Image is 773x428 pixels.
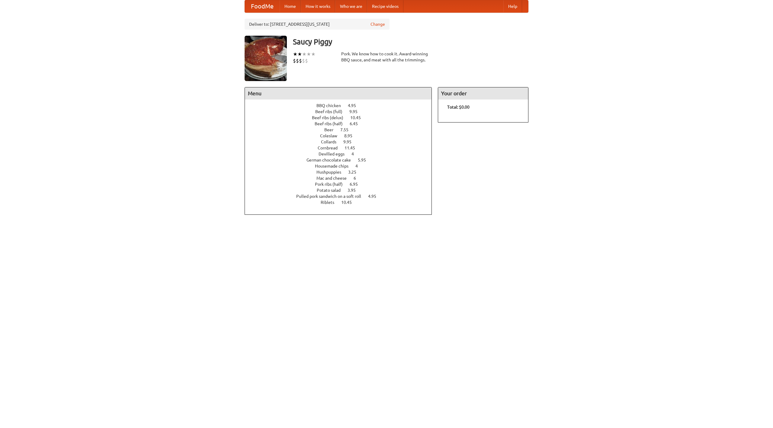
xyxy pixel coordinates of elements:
span: 7.55 [340,127,354,132]
span: 6.95 [350,182,364,187]
a: Hushpuppies 3.25 [316,170,367,175]
h4: Menu [245,87,431,100]
span: 6 [354,176,362,181]
li: ★ [293,51,297,57]
span: 5.95 [358,158,372,162]
a: Beef ribs (delux) 10.45 [312,115,372,120]
a: Devilled eggs 4 [319,152,365,156]
li: ★ [306,51,311,57]
span: BBQ chicken [316,103,347,108]
li: $ [296,57,299,64]
span: Cornbread [318,145,344,150]
a: Home [280,0,301,12]
span: 4.95 [368,194,382,199]
a: Pulled pork sandwich on a soft roll 4.95 [296,194,387,199]
a: Recipe videos [367,0,403,12]
a: Beer 7.55 [324,127,360,132]
div: Deliver to: [STREET_ADDRESS][US_STATE] [245,19,390,30]
span: Riblets [321,200,340,205]
a: Pork ribs (half) 6.95 [315,182,369,187]
span: Pork ribs (half) [315,182,349,187]
li: $ [302,57,305,64]
span: Beef ribs (delux) [312,115,349,120]
span: 6.45 [350,121,364,126]
img: angular.jpg [245,36,287,81]
span: Collards [321,139,342,144]
span: 10.45 [341,200,358,205]
a: FoodMe [245,0,280,12]
h3: Saucy Piggy [293,36,528,48]
li: ★ [302,51,306,57]
a: Who we are [335,0,367,12]
span: 10.45 [350,115,367,120]
span: Housemade chips [315,164,354,168]
a: Help [503,0,522,12]
li: $ [299,57,302,64]
a: Mac and cheese 6 [316,176,367,181]
span: Beer [324,127,339,132]
a: Potato salad 3.95 [317,188,367,193]
a: Beef ribs (full) 9.95 [315,109,369,114]
span: 3.95 [348,188,362,193]
span: German chocolate cake [306,158,357,162]
span: 11.45 [345,145,361,150]
span: Devilled eggs [319,152,351,156]
span: Mac and cheese [316,176,353,181]
span: 9.95 [343,139,358,144]
span: Beef ribs (half) [315,121,349,126]
span: Potato salad [317,188,347,193]
span: Beef ribs (full) [315,109,348,114]
li: ★ [297,51,302,57]
a: Coleslaw 8.95 [320,133,364,138]
h4: Your order [438,87,528,100]
a: BBQ chicken 4.95 [316,103,367,108]
span: Hushpuppies [316,170,347,175]
li: ★ [311,51,316,57]
span: Coleslaw [320,133,343,138]
a: Collards 9.95 [321,139,363,144]
span: 4.95 [348,103,362,108]
a: Beef ribs (half) 6.45 [315,121,369,126]
li: $ [305,57,308,64]
span: 4 [355,164,364,168]
a: How it works [301,0,335,12]
span: 3.25 [348,170,362,175]
div: Pork. We know how to cook it. Award-winning BBQ sauce, and meat with all the trimmings. [341,51,432,63]
a: Change [370,21,385,27]
a: Riblets 10.45 [321,200,363,205]
a: Cornbread 11.45 [318,145,366,150]
a: German chocolate cake 5.95 [306,158,377,162]
li: $ [293,57,296,64]
b: Total: $0.00 [447,105,470,109]
span: 9.95 [349,109,364,114]
a: Housemade chips 4 [315,164,369,168]
span: Pulled pork sandwich on a soft roll [296,194,367,199]
span: 8.95 [344,133,358,138]
span: 4 [351,152,360,156]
